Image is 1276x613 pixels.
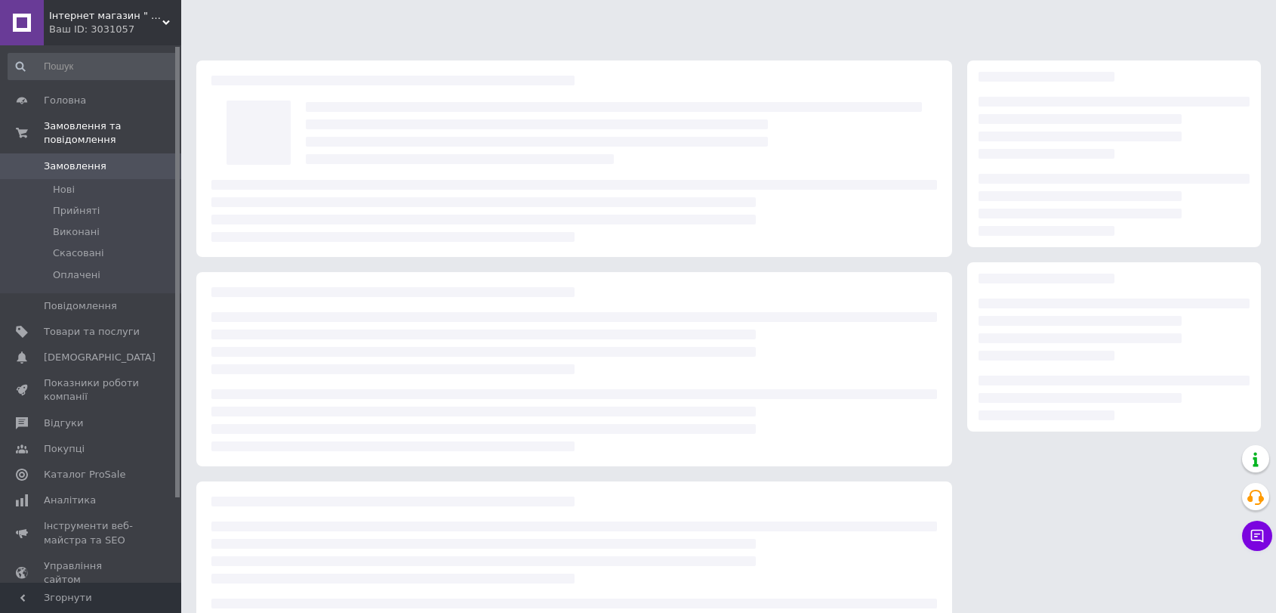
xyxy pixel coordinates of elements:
[44,119,181,147] span: Замовлення та повідомлення
[53,246,104,260] span: Скасовані
[1242,521,1272,551] button: Чат з покупцем
[8,53,177,80] input: Пошук
[49,9,162,23] span: Інтернет магазин " Korvet "
[49,23,181,36] div: Ваш ID: 3031057
[44,376,140,404] span: Показники роботи компанії
[44,299,117,313] span: Повідомлення
[44,559,140,587] span: Управління сайтом
[44,468,125,481] span: Каталог ProSale
[53,183,75,197] span: Нові
[53,268,100,282] span: Оплачені
[44,442,85,456] span: Покупці
[44,94,86,107] span: Головна
[44,325,140,339] span: Товари та послуги
[53,204,100,218] span: Прийняті
[44,416,83,430] span: Відгуки
[53,225,100,239] span: Виконані
[44,351,156,364] span: [DEMOGRAPHIC_DATA]
[44,159,106,173] span: Замовлення
[44,494,96,507] span: Аналітика
[44,519,140,546] span: Інструменти веб-майстра та SEO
